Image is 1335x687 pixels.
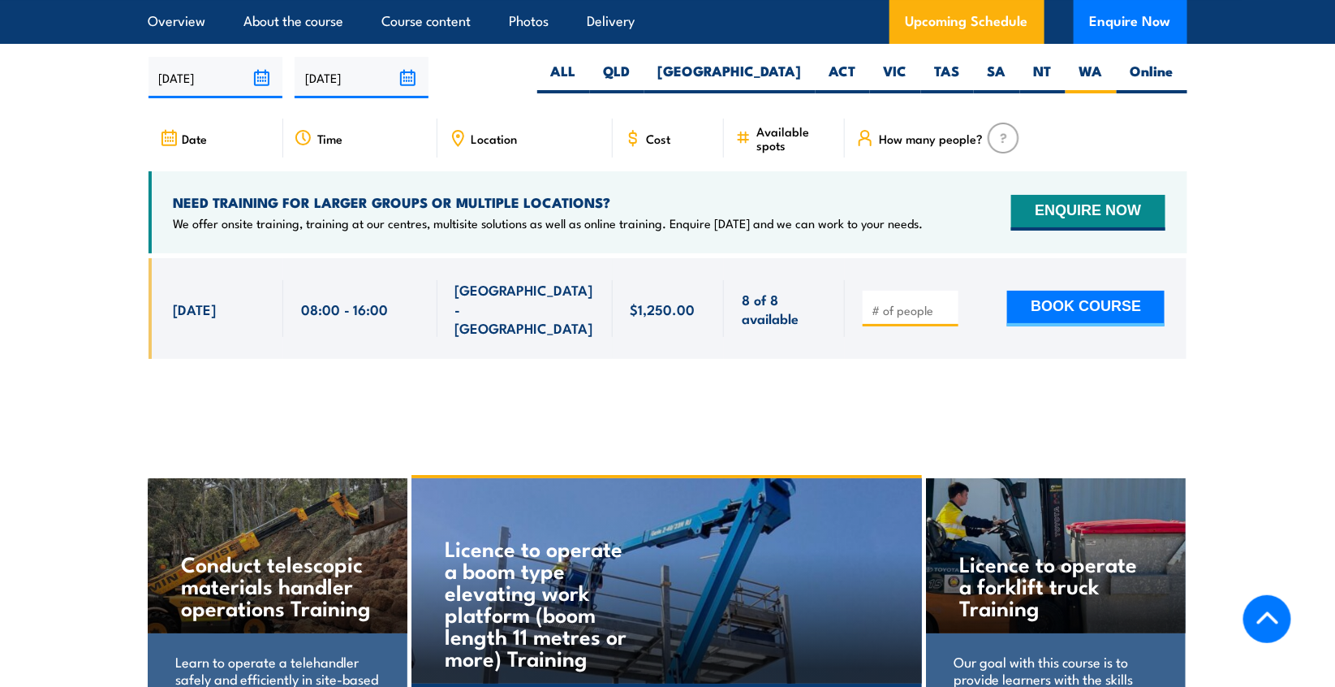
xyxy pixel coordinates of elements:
h4: Licence to operate a boom type elevating work platform (boom length 11 metres or more) Training [445,537,635,668]
label: Online [1117,62,1187,93]
label: SA [974,62,1020,93]
span: [DATE] [174,300,217,318]
input: To date [295,57,428,98]
button: BOOK COURSE [1007,291,1165,326]
label: QLD [590,62,644,93]
span: $1,250.00 [631,300,695,318]
p: We offer onsite training, training at our centres, multisite solutions as well as online training... [174,215,924,231]
label: ALL [537,62,590,93]
label: WA [1066,62,1117,93]
span: Cost [647,132,671,145]
h4: Conduct telescopic materials handler operations Training [181,552,373,618]
label: NT [1020,62,1066,93]
label: ACT [816,62,870,93]
label: VIC [870,62,921,93]
label: TAS [921,62,974,93]
span: [GEOGRAPHIC_DATA] - [GEOGRAPHIC_DATA] [455,280,595,337]
span: 8 of 8 available [742,290,827,328]
input: From date [149,57,282,98]
span: 08:00 - 16:00 [301,300,389,318]
span: How many people? [879,132,983,145]
span: Time [317,132,342,145]
label: [GEOGRAPHIC_DATA] [644,62,816,93]
span: Available spots [756,124,833,152]
input: # of people [872,302,953,318]
h4: Licence to operate a forklift truck Training [959,552,1152,618]
h4: NEED TRAINING FOR LARGER GROUPS OR MULTIPLE LOCATIONS? [174,193,924,211]
span: Date [183,132,208,145]
span: Location [472,132,518,145]
button: ENQUIRE NOW [1011,195,1165,231]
